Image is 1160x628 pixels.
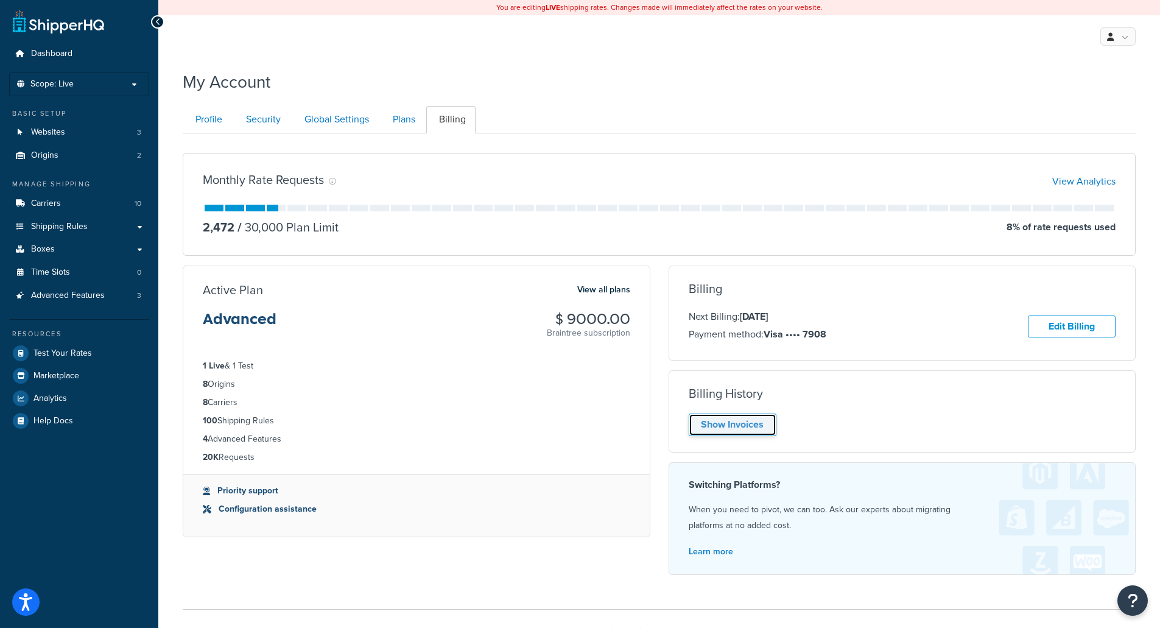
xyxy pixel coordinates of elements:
[9,144,149,167] li: Origins
[9,342,149,364] a: Test Your Rates
[31,199,61,209] span: Carriers
[203,414,217,427] strong: 100
[183,70,270,94] h1: My Account
[9,261,149,284] li: Time Slots
[689,282,722,295] h3: Billing
[203,451,630,464] li: Requests
[183,106,232,133] a: Profile
[203,173,324,186] h3: Monthly Rate Requests
[31,49,72,59] span: Dashboard
[9,192,149,215] li: Carriers
[1028,316,1116,338] a: Edit Billing
[9,329,149,339] div: Resources
[689,387,763,400] h3: Billing History
[9,261,149,284] a: Time Slots 0
[203,432,630,446] li: Advanced Features
[9,121,149,144] a: Websites 3
[9,121,149,144] li: Websites
[9,365,149,387] a: Marketplace
[203,432,208,445] strong: 4
[689,414,776,436] a: Show Invoices
[203,359,225,372] strong: 1 Live
[547,311,630,327] h3: $ 9000.00
[31,222,88,232] span: Shipping Rules
[426,106,476,133] a: Billing
[203,378,630,391] li: Origins
[233,106,290,133] a: Security
[203,484,630,498] li: Priority support
[1117,585,1148,616] button: Open Resource Center
[9,238,149,261] a: Boxes
[203,451,219,464] strong: 20K
[9,179,149,189] div: Manage Shipping
[137,150,141,161] span: 2
[689,502,1116,534] p: When you need to pivot, we can too. Ask our experts about migrating platforms at no added cost.
[203,359,630,373] li: & 1 Test
[9,216,149,238] a: Shipping Rules
[9,43,149,65] a: Dashboard
[137,291,141,301] span: 3
[203,311,276,337] h3: Advanced
[234,219,339,236] p: 30,000 Plan Limit
[740,309,768,323] strong: [DATE]
[9,192,149,215] a: Carriers 10
[203,283,263,297] h3: Active Plan
[33,393,67,404] span: Analytics
[135,199,141,209] span: 10
[9,108,149,119] div: Basic Setup
[764,327,826,341] strong: Visa •••• 7908
[31,127,65,138] span: Websites
[689,545,733,558] a: Learn more
[203,414,630,428] li: Shipping Rules
[237,218,242,236] span: /
[9,387,149,409] a: Analytics
[203,396,630,409] li: Carriers
[203,378,208,390] strong: 8
[137,267,141,278] span: 0
[9,284,149,307] a: Advanced Features 3
[203,503,630,516] li: Configuration assistance
[9,410,149,432] a: Help Docs
[292,106,379,133] a: Global Settings
[33,416,73,426] span: Help Docs
[31,291,105,301] span: Advanced Features
[9,144,149,167] a: Origins 2
[689,309,826,325] p: Next Billing:
[13,9,104,34] a: ShipperHQ Home
[33,371,79,381] span: Marketplace
[31,267,70,278] span: Time Slots
[33,348,92,359] span: Test Your Rates
[380,106,425,133] a: Plans
[31,150,58,161] span: Origins
[577,282,630,298] a: View all plans
[203,219,234,236] p: 2,472
[1052,174,1116,188] a: View Analytics
[30,79,74,90] span: Scope: Live
[689,326,826,342] p: Payment method:
[547,327,630,339] p: Braintree subscription
[1007,219,1116,236] p: 8 % of rate requests used
[546,2,560,13] b: LIVE
[9,284,149,307] li: Advanced Features
[31,244,55,255] span: Boxes
[137,127,141,138] span: 3
[689,478,1116,492] h4: Switching Platforms?
[203,396,208,409] strong: 8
